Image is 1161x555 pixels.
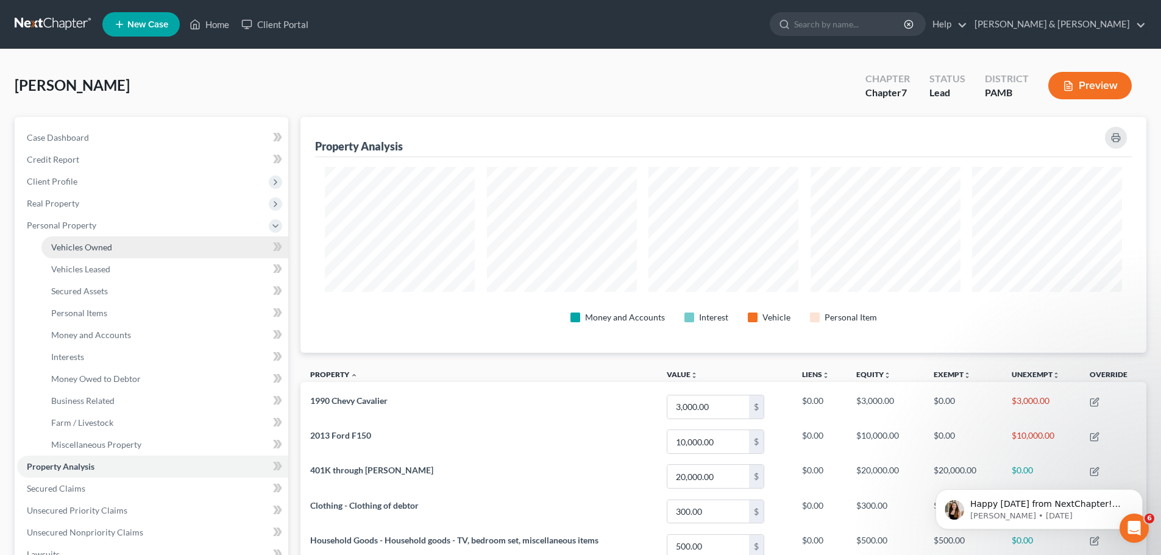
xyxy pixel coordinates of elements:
[310,430,371,440] span: 2013 Ford F150
[847,494,924,529] td: $300.00
[901,87,907,98] span: 7
[1120,514,1149,543] iframe: Intercom live chat
[310,395,388,406] span: 1990 Chevy Cavalier
[822,372,829,379] i: unfold_more
[847,459,924,494] td: $20,000.00
[310,535,598,545] span: Household Goods - Household goods - TV, bedroom set, miscellaneous items
[1048,72,1132,99] button: Preview
[127,20,168,29] span: New Case
[865,86,910,100] div: Chapter
[235,13,314,35] a: Client Portal
[51,373,141,384] span: Money Owed to Debtor
[17,521,288,543] a: Unsecured Nonpriority Claims
[667,500,749,523] input: 0.00
[926,13,967,35] a: Help
[41,258,288,280] a: Vehicles Leased
[41,324,288,346] a: Money and Accounts
[825,311,877,323] div: Personal Item
[749,465,764,488] div: $
[924,389,1001,424] td: $0.00
[15,76,130,94] span: [PERSON_NAME]
[41,346,288,368] a: Interests
[929,86,965,100] div: Lead
[41,412,288,434] a: Farm / Livestock
[51,352,84,362] span: Interests
[749,430,764,453] div: $
[27,154,79,164] span: Credit Report
[794,13,906,35] input: Search by name...
[27,198,79,208] span: Real Property
[667,370,698,379] a: Valueunfold_more
[27,132,89,143] span: Case Dashboard
[310,500,419,511] span: Clothing - Clothing of debtor
[985,72,1029,86] div: District
[350,372,358,379] i: expand_less
[968,13,1146,35] a: [PERSON_NAME] & [PERSON_NAME]
[41,236,288,258] a: Vehicles Owned
[315,139,403,154] div: Property Analysis
[1053,372,1060,379] i: unfold_more
[41,434,288,456] a: Miscellaneous Property
[41,280,288,302] a: Secured Assets
[985,86,1029,100] div: PAMB
[667,465,749,488] input: 0.00
[17,478,288,500] a: Secured Claims
[1002,459,1080,494] td: $0.00
[749,395,764,419] div: $
[17,127,288,149] a: Case Dashboard
[856,370,891,379] a: Equityunfold_more
[53,47,210,58] p: Message from Kelly, sent 56w ago
[27,461,94,472] span: Property Analysis
[51,395,115,406] span: Business Related
[792,494,847,529] td: $0.00
[924,459,1001,494] td: $20,000.00
[884,372,891,379] i: unfold_more
[53,35,204,130] span: Happy [DATE] from NextChapter! Our team is out of the office until [DATE]. We encourage you to us...
[310,370,358,379] a: Property expand_less
[51,308,107,318] span: Personal Items
[699,311,728,323] div: Interest
[1145,514,1154,523] span: 6
[865,72,910,86] div: Chapter
[792,459,847,494] td: $0.00
[762,311,790,323] div: Vehicle
[667,430,749,453] input: 0.00
[51,264,110,274] span: Vehicles Leased
[183,13,235,35] a: Home
[27,505,127,515] span: Unsecured Priority Claims
[802,370,829,379] a: Liensunfold_more
[792,425,847,459] td: $0.00
[1080,362,1146,390] th: Override
[51,242,112,252] span: Vehicles Owned
[51,330,131,340] span: Money and Accounts
[1002,425,1080,459] td: $10,000.00
[51,439,141,450] span: Miscellaneous Property
[41,390,288,412] a: Business Related
[17,149,288,171] a: Credit Report
[847,425,924,459] td: $10,000.00
[27,483,85,493] span: Secured Claims
[792,389,847,424] td: $0.00
[1012,370,1060,379] a: Unexemptunfold_more
[310,465,433,475] span: 401K through [PERSON_NAME]
[17,500,288,521] a: Unsecured Priority Claims
[27,176,77,186] span: Client Profile
[749,500,764,523] div: $
[51,286,108,296] span: Secured Assets
[924,425,1001,459] td: $0.00
[585,311,665,323] div: Money and Accounts
[929,72,965,86] div: Status
[964,372,971,379] i: unfold_more
[27,527,143,537] span: Unsecured Nonpriority Claims
[27,220,96,230] span: Personal Property
[847,389,924,424] td: $3,000.00
[917,464,1161,549] iframe: Intercom notifications message
[41,302,288,324] a: Personal Items
[51,417,113,428] span: Farm / Livestock
[41,368,288,390] a: Money Owed to Debtor
[1002,389,1080,424] td: $3,000.00
[667,395,749,419] input: 0.00
[691,372,698,379] i: unfold_more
